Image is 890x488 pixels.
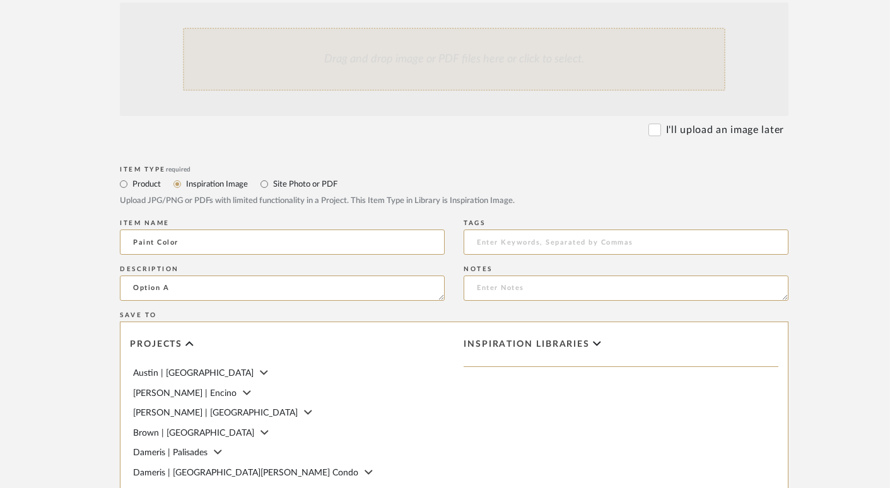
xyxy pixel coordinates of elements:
[120,311,788,319] div: Save To
[133,369,254,378] span: Austin | [GEOGRAPHIC_DATA]
[120,176,788,192] mat-radio-group: Select item type
[130,339,182,350] span: Projects
[120,229,445,255] input: Enter Name
[133,448,208,457] span: Dameris | Palisades
[464,339,590,350] span: Inspiration libraries
[133,468,358,477] span: Dameris | [GEOGRAPHIC_DATA][PERSON_NAME] Condo
[166,166,190,173] span: required
[464,219,788,227] div: Tags
[185,177,248,191] label: Inspiration Image
[133,429,254,438] span: Brown | [GEOGRAPHIC_DATA]
[464,265,788,273] div: Notes
[133,409,298,417] span: [PERSON_NAME] | [GEOGRAPHIC_DATA]
[464,229,788,255] input: Enter Keywords, Separated by Commas
[666,122,784,137] label: I'll upload an image later
[120,195,788,207] div: Upload JPG/PNG or PDFs with limited functionality in a Project. This Item Type in Library is Insp...
[120,219,445,227] div: Item name
[120,166,788,173] div: Item Type
[272,177,337,191] label: Site Photo or PDF
[133,389,237,398] span: [PERSON_NAME] | Encino
[120,265,445,273] div: Description
[131,177,161,191] label: Product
